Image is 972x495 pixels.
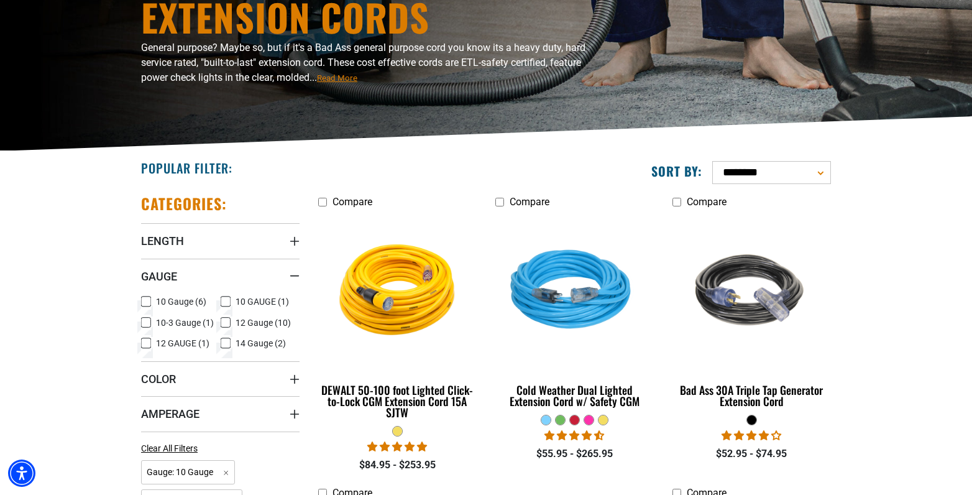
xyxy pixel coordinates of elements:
a: black Bad Ass 30A Triple Tap Generator Extension Cord [672,214,831,414]
a: Gauge: 10 Gauge [141,466,235,478]
span: Compare [687,196,727,208]
span: 4.62 stars [544,430,604,442]
summary: Length [141,223,300,258]
img: black [673,220,830,363]
summary: Amperage [141,396,300,431]
span: Gauge: 10 Gauge [141,460,235,484]
div: Bad Ass 30A Triple Tap Generator Extension Cord [672,384,831,407]
span: Amperage [141,407,199,421]
summary: Gauge [141,259,300,294]
h2: Categories: [141,194,227,213]
span: 10 Gauge (6) [156,297,206,306]
span: 4.84 stars [367,441,427,453]
div: DEWALT 50-100 foot Lighted Click-to-Lock CGM Extension Cord 15A SJTW [318,384,477,418]
span: Compare [510,196,549,208]
a: Light Blue Cold Weather Dual Lighted Extension Cord w/ Safety CGM [495,214,654,414]
h2: Popular Filter: [141,160,232,176]
p: General purpose? Maybe so, but if it's a Bad Ass general purpose cord you know its a heavy duty, ... [141,40,595,85]
div: Cold Weather Dual Lighted Extension Cord w/ Safety CGM [495,384,654,407]
span: 10 GAUGE (1) [236,297,289,306]
div: $55.95 - $265.95 [495,446,654,461]
span: 12 GAUGE (1) [156,339,209,348]
span: 4.00 stars [722,430,781,442]
span: 10-3 Gauge (1) [156,318,214,327]
a: Clear All Filters [141,442,203,455]
span: 14 Gauge (2) [236,339,286,348]
span: Read More [317,73,357,83]
div: Accessibility Menu [8,460,35,487]
a: DEWALT 50-100 foot Lighted Click-to-Lock CGM Extension Cord 15A SJTW [318,214,477,425]
div: $52.95 - $74.95 [672,446,831,461]
label: Sort by: [651,163,702,179]
div: $84.95 - $253.95 [318,458,477,473]
span: 12 Gauge (10) [236,318,291,327]
span: Compare [332,196,372,208]
img: Light Blue [496,220,653,363]
span: Gauge [141,269,177,284]
span: Clear All Filters [141,443,198,453]
summary: Color [141,361,300,396]
span: Length [141,234,184,248]
span: Color [141,372,176,386]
